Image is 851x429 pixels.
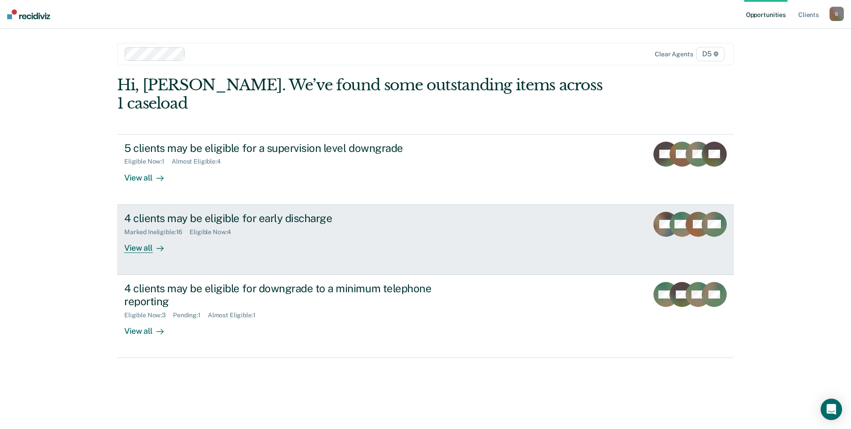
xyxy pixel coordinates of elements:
div: 5 clients may be eligible for a supervision level downgrade [124,142,438,155]
span: D5 [696,47,725,61]
a: 4 clients may be eligible for downgrade to a minimum telephone reportingEligible Now:3Pending:1Al... [117,275,734,358]
div: View all [124,319,174,336]
div: Pending : 1 [173,311,208,319]
div: Almost Eligible : 1 [208,311,263,319]
div: Almost Eligible : 4 [172,158,228,165]
div: Hi, [PERSON_NAME]. We’ve found some outstanding items across 1 caseload [117,76,611,113]
div: Eligible Now : 3 [124,311,173,319]
div: View all [124,165,174,183]
div: Open Intercom Messenger [821,399,842,420]
div: Clear agents [655,50,693,58]
button: S [830,7,844,21]
div: Eligible Now : 1 [124,158,172,165]
div: 4 clients may be eligible for early discharge [124,212,438,225]
div: 4 clients may be eligible for downgrade to a minimum telephone reporting [124,282,438,308]
div: Marked Ineligible : 16 [124,228,190,236]
div: Eligible Now : 4 [190,228,238,236]
img: Recidiviz [7,9,50,19]
a: 4 clients may be eligible for early dischargeMarked Ineligible:16Eligible Now:4View all [117,205,734,275]
a: 5 clients may be eligible for a supervision level downgradeEligible Now:1Almost Eligible:4View all [117,134,734,205]
div: View all [124,236,174,253]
